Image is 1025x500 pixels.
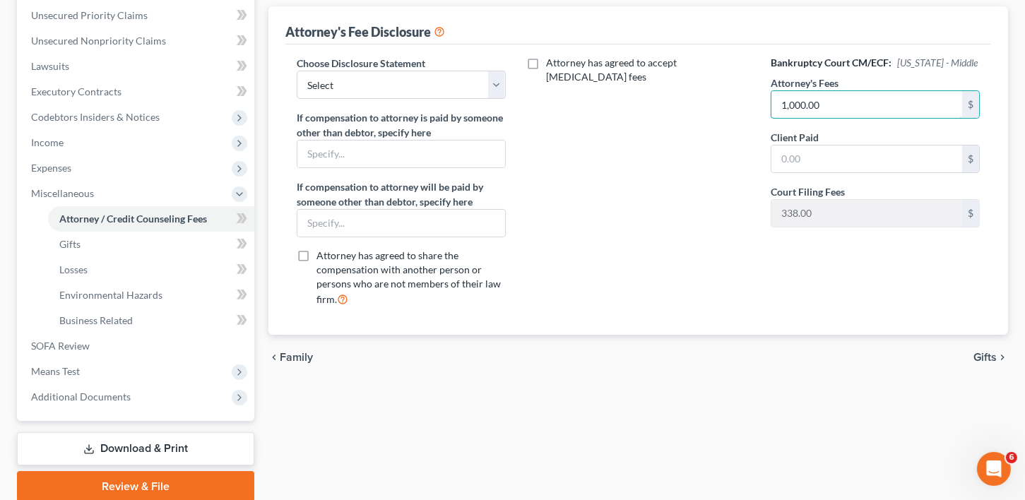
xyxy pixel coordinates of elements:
[48,308,254,333] a: Business Related
[973,352,997,363] span: Gifts
[17,432,254,465] a: Download & Print
[31,136,64,148] span: Income
[973,352,1008,363] button: Gifts chevron_right
[771,184,845,199] label: Court Filing Fees
[59,289,162,301] span: Environmental Hazards
[297,56,425,71] label: Choose Disclosure Statement
[48,232,254,257] a: Gifts
[316,249,501,305] span: Attorney has agreed to share the compensation with another person or persons who are not members ...
[297,141,505,167] input: Specify...
[297,179,506,209] label: If compensation to attorney will be paid by someone other than debtor, specify here
[771,91,962,118] input: 0.00
[20,333,254,359] a: SOFA Review
[297,210,505,237] input: Specify...
[31,9,148,21] span: Unsecured Priority Claims
[268,352,280,363] i: chevron_left
[20,54,254,79] a: Lawsuits
[59,213,207,225] span: Attorney / Credit Counseling Fees
[31,60,69,72] span: Lawsuits
[59,263,88,275] span: Losses
[897,56,978,69] span: [US_STATE] - Middle
[962,145,979,172] div: $
[48,282,254,308] a: Environmental Hazards
[20,3,254,28] a: Unsecured Priority Claims
[31,111,160,123] span: Codebtors Insiders & Notices
[31,85,122,97] span: Executory Contracts
[771,200,962,227] input: 0.00
[997,352,1008,363] i: chevron_right
[285,23,445,40] div: Attorney's Fee Disclosure
[31,162,71,174] span: Expenses
[31,365,80,377] span: Means Test
[20,79,254,105] a: Executory Contracts
[977,452,1011,486] iframe: Intercom live chat
[31,35,166,47] span: Unsecured Nonpriority Claims
[31,391,131,403] span: Additional Documents
[59,238,81,250] span: Gifts
[962,91,979,118] div: $
[48,257,254,282] a: Losses
[48,206,254,232] a: Attorney / Credit Counseling Fees
[547,56,677,83] span: Attorney has agreed to accept [MEDICAL_DATA] fees
[771,56,980,70] h6: Bankruptcy Court CM/ECF:
[771,130,819,145] label: Client Paid
[297,110,506,140] label: If compensation to attorney is paid by someone other than debtor, specify here
[280,352,313,363] span: Family
[962,200,979,227] div: $
[31,340,90,352] span: SOFA Review
[268,352,313,363] button: chevron_left Family
[771,76,839,90] label: Attorney's Fees
[59,314,133,326] span: Business Related
[31,187,94,199] span: Miscellaneous
[20,28,254,54] a: Unsecured Nonpriority Claims
[771,145,962,172] input: 0.00
[1006,452,1017,463] span: 6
